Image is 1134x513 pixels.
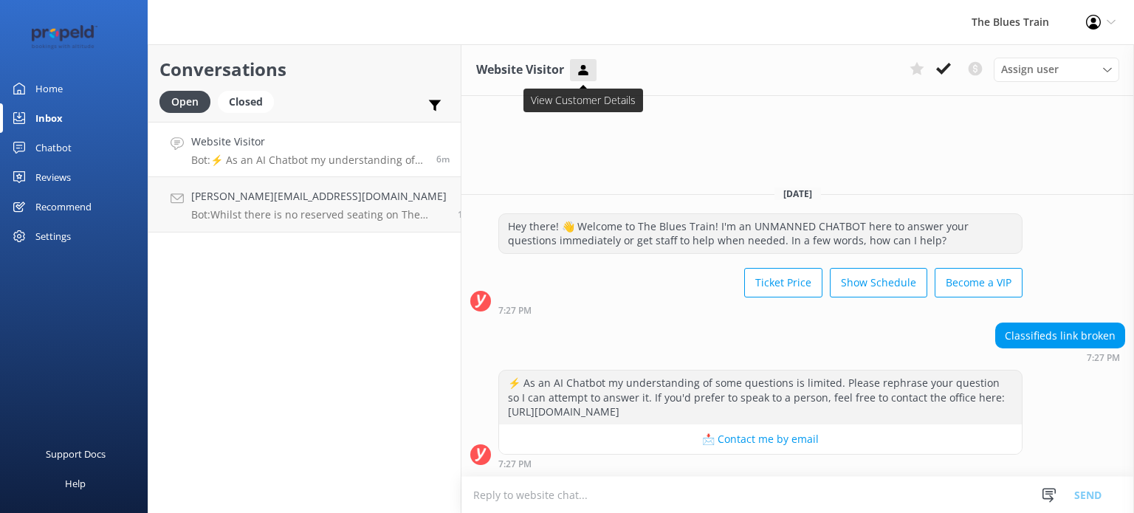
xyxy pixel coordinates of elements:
div: Hey there! 👋 Welcome to The Blues Train! I'm an UNMANNED CHATBOT here to answer your questions im... [499,214,1022,253]
div: Oct 13 2025 07:27pm (UTC +11:00) Australia/Sydney [498,305,1023,315]
div: Closed [218,91,274,113]
a: [PERSON_NAME][EMAIL_ADDRESS][DOMAIN_NAME]Bot:Whilst there is no reserved seating on The Blues Tra... [148,177,461,233]
p: Bot: ⚡ As an AI Chatbot my understanding of some questions is limited. Please rephrase your quest... [191,154,425,167]
span: Oct 12 2025 05:35pm (UTC +11:00) Australia/Sydney [458,208,468,221]
div: Open [159,91,210,113]
a: Open [159,93,218,109]
span: Oct 13 2025 07:27pm (UTC +11:00) Australia/Sydney [436,153,450,165]
a: Website VisitorBot:⚡ As an AI Chatbot my understanding of some questions is limited. Please rephr... [148,122,461,177]
a: Closed [218,93,281,109]
div: Oct 13 2025 07:27pm (UTC +11:00) Australia/Sydney [498,458,1023,469]
h4: Website Visitor [191,134,425,150]
div: Home [35,74,63,103]
span: Assign user [1001,61,1059,78]
strong: 7:27 PM [1087,354,1120,362]
button: 📩 Contact me by email [499,424,1022,454]
img: 12-1677471078.png [22,25,107,49]
div: Support Docs [46,439,106,469]
h3: Website Visitor [476,61,564,80]
div: Assign User [994,58,1119,81]
div: Settings [35,221,71,251]
h4: [PERSON_NAME][EMAIL_ADDRESS][DOMAIN_NAME] [191,188,447,204]
div: Oct 13 2025 07:27pm (UTC +11:00) Australia/Sydney [995,352,1125,362]
div: Recommend [35,192,92,221]
div: Reviews [35,162,71,192]
span: [DATE] [774,187,821,200]
button: Show Schedule [830,268,927,297]
div: Chatbot [35,133,72,162]
button: Ticket Price [744,268,822,297]
button: Become a VIP [935,268,1023,297]
div: Classifieds link broken [996,323,1124,348]
strong: 7:27 PM [498,306,532,315]
p: Bot: Whilst there is no reserved seating on The Blues Train, each carriage has seats for every pa... [191,208,447,221]
strong: 7:27 PM [498,460,532,469]
div: ⚡ As an AI Chatbot my understanding of some questions is limited. Please rephrase your question s... [499,371,1022,424]
div: Help [65,469,86,498]
div: Inbox [35,103,63,133]
h2: Conversations [159,55,450,83]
